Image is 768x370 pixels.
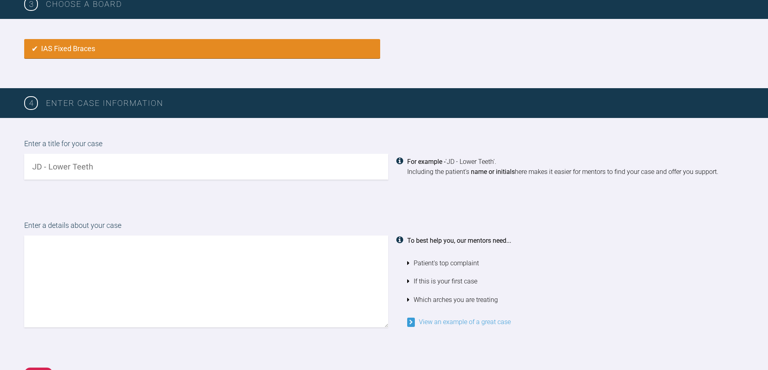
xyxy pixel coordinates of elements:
input: JD - Lower Teeth [24,154,388,180]
strong: name or initials [471,168,515,176]
label: Enter a details about your case [24,220,744,236]
a: View an example of a great case [407,318,511,326]
li: Which arches you are treating [407,291,744,309]
strong: To best help you, our mentors need... [407,237,511,244]
strong: For example - [407,158,445,165]
li: If this is your first case [407,272,744,291]
span: 4 [24,96,38,110]
div: 'JD - Lower Teeth'. Including the patient's here makes it easier for mentors to find your case an... [407,157,744,177]
h3: Enter case information [46,97,744,110]
li: Patient's top complaint [407,254,744,273]
label: IAS Fixed Braces [24,39,380,59]
label: Enter a title for your case [24,138,744,154]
